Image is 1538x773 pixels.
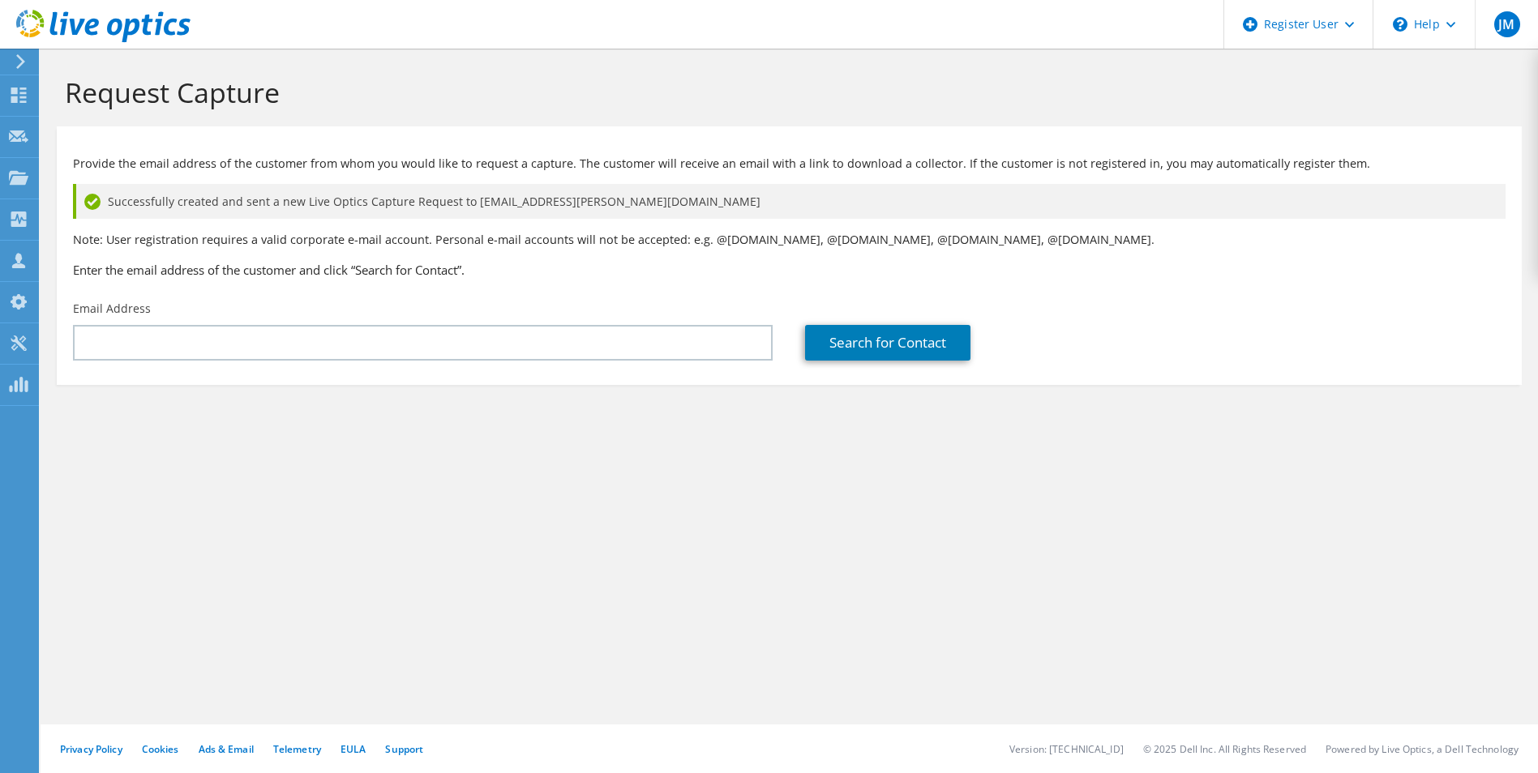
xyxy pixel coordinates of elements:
[60,742,122,756] a: Privacy Policy
[805,325,970,361] a: Search for Contact
[73,261,1506,279] h3: Enter the email address of the customer and click “Search for Contact”.
[199,742,254,756] a: Ads & Email
[73,231,1506,249] p: Note: User registration requires a valid corporate e-mail account. Personal e-mail accounts will ...
[65,75,1506,109] h1: Request Capture
[1009,742,1124,756] li: Version: [TECHNICAL_ID]
[1494,11,1520,37] span: JM
[1143,742,1306,756] li: © 2025 Dell Inc. All Rights Reserved
[1393,17,1407,32] svg: \n
[142,742,179,756] a: Cookies
[73,301,151,317] label: Email Address
[341,742,366,756] a: EULA
[385,742,423,756] a: Support
[108,193,760,211] span: Successfully created and sent a new Live Optics Capture Request to [EMAIL_ADDRESS][PERSON_NAME][D...
[73,155,1506,173] p: Provide the email address of the customer from whom you would like to request a capture. The cust...
[1326,742,1519,756] li: Powered by Live Optics, a Dell Technology
[273,742,321,756] a: Telemetry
